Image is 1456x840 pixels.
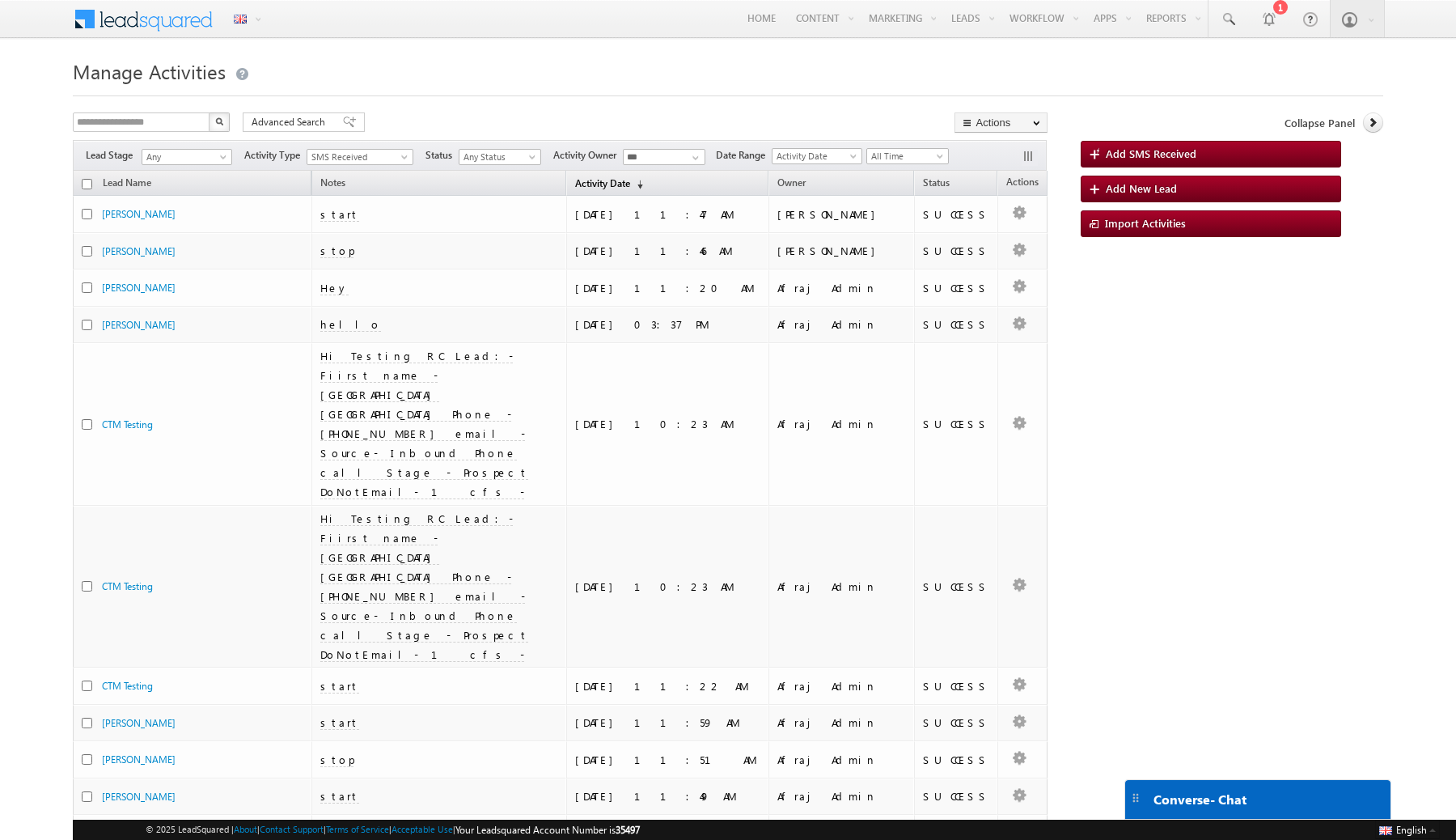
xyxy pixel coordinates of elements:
a: Contact Support [260,824,324,834]
span: 35497 [616,824,640,836]
span: Actions [998,173,1047,194]
div: Afraj Admin [777,715,907,730]
button: English [1375,820,1440,839]
a: [PERSON_NAME] [102,208,176,220]
span: Converse - Chat [1153,792,1246,807]
span: Any [142,150,226,164]
span: English [1396,824,1427,836]
td: [DATE] 11:59 AM [566,705,768,742]
a: SMS Received [307,149,413,165]
div: Afraj Admin [777,753,907,767]
td: [DATE] 03:37 PM [566,307,768,344]
div: [PERSON_NAME] [777,244,907,258]
span: Lead Stage [86,148,139,163]
span: SMS Received [307,150,405,164]
a: CTM Testing [102,418,153,431]
span: Activity Owner [553,148,623,163]
td: [DATE] 11:49 AM [566,778,768,816]
div: SUCCESS [923,417,990,431]
div: Afraj Admin [777,417,907,431]
span: Status [425,148,459,163]
span: Activity Type [244,148,307,163]
a: Activity Date(sorted descending) [567,174,651,195]
div: SUCCESS [923,317,990,332]
div: [PERSON_NAME] [777,207,907,222]
a: [PERSON_NAME] [102,245,176,257]
div: Afraj Admin [777,789,907,804]
a: Show All Items [684,150,704,166]
a: Any Status [459,149,541,165]
a: [PERSON_NAME] [102,791,176,803]
div: SUCCESS [923,715,990,730]
div: Afraj Admin [777,317,907,332]
a: [PERSON_NAME] [102,319,176,331]
span: Import Activities [1105,216,1186,230]
span: Your Leadsquared Account Number is [455,824,640,836]
span: Add SMS Received [1106,146,1196,160]
span: start [320,679,359,693]
span: Advanced Search [252,115,330,129]
a: Terms of Service [326,824,389,834]
a: About [234,824,257,834]
span: Hi Testing RC Lead:- Fiirst name - [GEOGRAPHIC_DATA] [GEOGRAPHIC_DATA] Phone - [PHONE_NUMBER] ema... [320,511,528,661]
span: Status [923,176,950,189]
span: Hey [320,281,349,295]
a: [PERSON_NAME] [102,282,176,294]
td: [DATE] 11:46 AM [566,233,768,270]
div: Afraj Admin [777,579,907,594]
span: start [320,789,359,803]
span: Hi Testing RC Lead:- Fiirst name - [GEOGRAPHIC_DATA] [GEOGRAPHIC_DATA] Phone - [PHONE_NUMBER] ema... [320,349,528,498]
a: CTM Testing [102,680,153,692]
a: Activity Date [772,148,862,164]
div: SUCCESS [923,789,990,804]
div: SUCCESS [923,679,990,694]
span: Date Range [716,148,772,163]
span: © 2025 LeadSquared | | | | | [146,822,640,838]
div: Afraj Admin [777,281,907,295]
div: SUCCESS [923,579,990,594]
img: carter-drag [1129,791,1142,804]
span: Activity Date [772,149,857,163]
div: SUCCESS [923,753,990,767]
span: Notes [312,174,353,195]
a: [PERSON_NAME] [102,717,176,729]
span: Any Status [459,150,536,164]
a: Any [142,149,232,165]
span: Collapse Panel [1285,116,1355,130]
div: SUCCESS [923,244,990,258]
span: stop [320,753,353,766]
div: Afraj Admin [777,679,907,694]
div: SUCCESS [923,207,990,222]
span: hello [320,317,381,331]
span: Lead Name [95,174,159,195]
button: Actions [954,112,1048,133]
span: stop [320,244,353,257]
span: All Time [867,149,944,163]
td: [DATE] 11:47 AM [566,196,768,233]
span: start [320,207,359,221]
a: CTM Testing [102,580,153,592]
a: [PERSON_NAME] [102,753,176,766]
td: [DATE] 10:23 AM [566,506,768,668]
img: Search [215,117,223,125]
span: (sorted descending) [630,178,643,191]
a: All Time [866,148,949,164]
td: [DATE] 11:51 AM [566,741,768,778]
td: [DATE] 10:23 AM [566,343,768,506]
span: Add New Lead [1106,181,1177,195]
span: start [320,715,359,729]
a: Acceptable Use [392,824,453,834]
span: Owner [777,176,806,189]
div: SUCCESS [923,281,990,295]
td: [DATE] 11:22 AM [566,668,768,705]
span: Manage Activities [73,58,226,84]
td: [DATE] 11:20 AM [566,269,768,307]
